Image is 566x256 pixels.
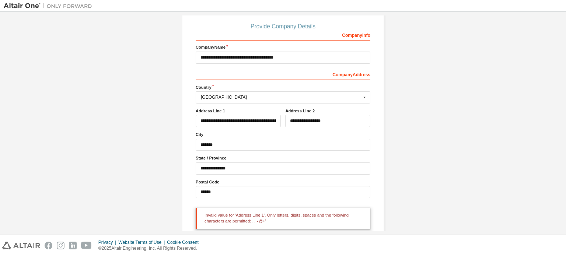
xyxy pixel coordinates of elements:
[285,108,370,114] label: Address Line 2
[81,242,92,249] img: youtube.svg
[196,44,370,50] label: Company Name
[167,239,203,245] div: Cookie Consent
[196,84,370,90] label: Country
[98,239,118,245] div: Privacy
[4,2,96,10] img: Altair One
[98,245,203,252] p: © 2025 Altair Engineering, Inc. All Rights Reserved.
[118,239,167,245] div: Website Terms of Use
[196,208,370,229] div: Invalid value for 'Address Line 1'. Only letters, digits, spaces and the following characters are...
[2,242,40,249] img: altair_logo.svg
[45,242,52,249] img: facebook.svg
[196,179,370,185] label: Postal Code
[196,131,370,137] label: City
[196,155,370,161] label: State / Province
[201,95,361,99] div: [GEOGRAPHIC_DATA]
[196,29,370,41] div: Company Info
[57,242,64,249] img: instagram.svg
[196,68,370,80] div: Company Address
[69,242,77,249] img: linkedin.svg
[196,24,370,29] div: Provide Company Details
[196,108,281,114] label: Address Line 1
